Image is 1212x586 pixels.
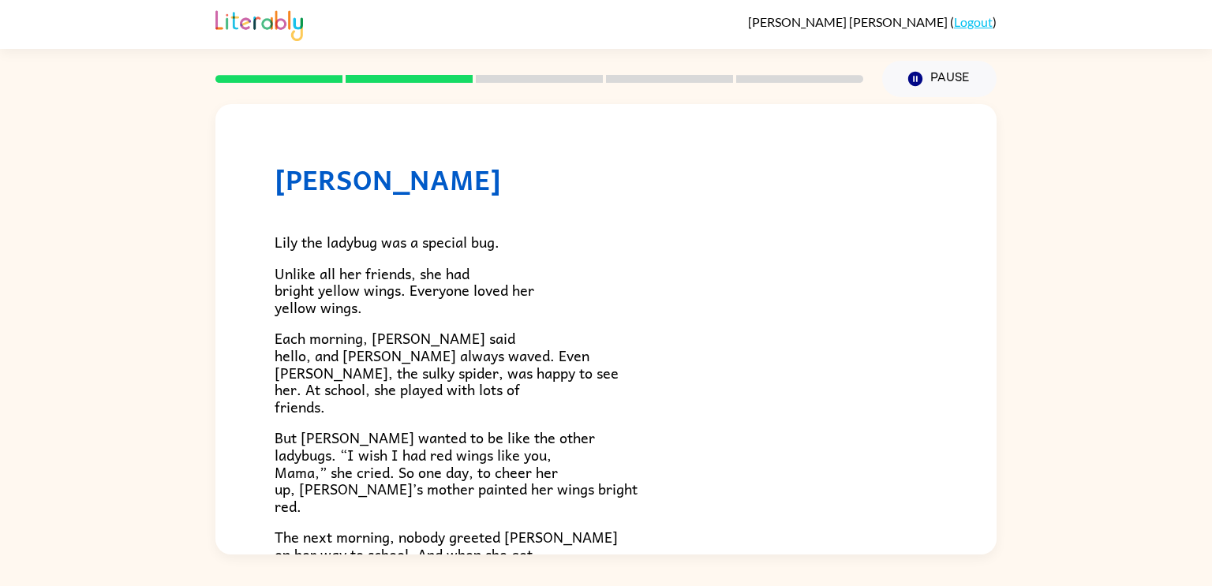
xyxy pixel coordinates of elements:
span: Each morning, [PERSON_NAME] said hello, and [PERSON_NAME] always waved. Even [PERSON_NAME], the s... [275,327,619,417]
button: Pause [882,61,997,97]
span: [PERSON_NAME] [PERSON_NAME] [748,14,950,29]
span: Unlike all her friends, she had bright yellow wings. Everyone loved her yellow wings. [275,262,534,319]
a: Logout [954,14,993,29]
h1: [PERSON_NAME] [275,163,937,196]
span: Lily the ladybug was a special bug. [275,230,499,253]
span: But [PERSON_NAME] wanted to be like the other ladybugs. “I wish I had red wings like you, Mama,” ... [275,426,638,517]
img: Literably [215,6,303,41]
div: ( ) [748,14,997,29]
